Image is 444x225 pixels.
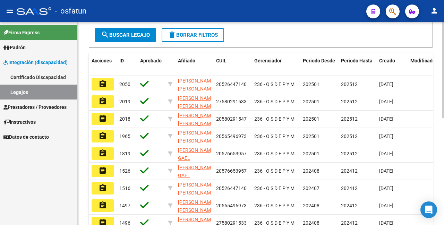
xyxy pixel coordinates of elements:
span: 20565496973 [216,133,247,139]
span: Prestadores / Proveedores [3,103,67,111]
mat-icon: assignment [99,201,107,209]
span: 1497 [119,203,130,208]
mat-icon: menu [6,7,14,15]
span: 20565496973 [216,203,247,208]
span: 1516 [119,185,130,191]
span: 2018 [119,116,130,122]
span: Acciones [92,58,112,63]
mat-icon: assignment [99,97,107,105]
mat-icon: assignment [99,132,107,140]
span: [PERSON_NAME] [PERSON_NAME] [178,199,215,213]
span: Afiliado [178,58,195,63]
span: Datos de contacto [3,133,49,141]
mat-icon: assignment [99,114,107,123]
span: Borrar Filtros [168,32,218,38]
datatable-header-cell: Aprobado [137,53,165,76]
span: 202512 [341,133,358,139]
span: 202512 [341,151,358,156]
span: 20580291547 [216,116,247,122]
span: 202408 [303,168,319,174]
span: 202501 [303,151,319,156]
span: 236 - O S D E P Y M [254,168,294,174]
span: [DATE] [379,203,393,208]
span: 202412 [341,185,358,191]
span: Firma Express [3,29,40,36]
span: 20576653957 [216,168,247,174]
span: 236 - O S D E P Y M [254,203,294,208]
datatable-header-cell: Afiliado [175,53,213,76]
span: Instructivos [3,118,36,126]
span: 202412 [341,203,358,208]
span: Periodo Hasta [341,58,373,63]
span: 1526 [119,168,130,174]
mat-icon: assignment [99,80,107,88]
mat-icon: assignment [99,184,107,192]
span: [PERSON_NAME] GAEL [178,147,215,161]
span: [DATE] [379,133,393,139]
span: Integración (discapacidad) [3,59,68,66]
span: [DATE] [379,151,393,156]
span: Modificado [410,58,435,63]
span: [PERSON_NAME] [PERSON_NAME] [178,113,215,126]
mat-icon: search [101,31,109,39]
datatable-header-cell: CUIL [213,53,251,76]
span: 202501 [303,81,319,87]
span: - osfatun [55,3,86,19]
span: 236 - O S D E P Y M [254,81,294,87]
datatable-header-cell: Periodo Hasta [338,53,376,76]
span: [DATE] [379,99,393,104]
datatable-header-cell: Acciones [89,53,117,76]
span: [PERSON_NAME] [PERSON_NAME] [178,182,215,196]
span: 236 - O S D E P Y M [254,133,294,139]
span: 236 - O S D E P Y M [254,99,294,104]
span: 202408 [303,203,319,208]
span: Creado [379,58,395,63]
span: 236 - O S D E P Y M [254,116,294,122]
span: CUIL [216,58,227,63]
span: [PERSON_NAME] GAEL [178,165,215,178]
span: [DATE] [379,168,393,174]
span: 1819 [119,151,130,156]
span: 202407 [303,185,319,191]
span: 236 - O S D E P Y M [254,185,294,191]
span: Aprobado [140,58,162,63]
mat-icon: delete [168,31,176,39]
span: ID [119,58,124,63]
span: 27580291533 [216,99,247,104]
span: 20526447140 [216,81,247,87]
span: 202501 [303,133,319,139]
span: 202412 [341,168,358,174]
datatable-header-cell: Modificado [408,53,439,76]
span: 20576653957 [216,151,247,156]
span: 202501 [303,99,319,104]
span: [DATE] [379,81,393,87]
span: Gerenciador [254,58,282,63]
span: [PERSON_NAME] [PERSON_NAME] [178,95,215,109]
datatable-header-cell: ID [117,53,137,76]
span: Buscar Legajo [101,32,150,38]
datatable-header-cell: Creado [376,53,408,76]
mat-icon: assignment [99,166,107,175]
span: [DATE] [379,116,393,122]
datatable-header-cell: Gerenciador [251,53,300,76]
span: 2019 [119,99,130,104]
span: Periodo Desde [303,58,335,63]
span: Padrón [3,44,26,51]
span: 202512 [341,99,358,104]
div: Open Intercom Messenger [420,201,437,218]
span: [PERSON_NAME] [PERSON_NAME] [178,78,215,92]
span: 202501 [303,116,319,122]
span: [PERSON_NAME] [PERSON_NAME] [178,130,215,144]
span: 20526447140 [216,185,247,191]
span: [DATE] [379,185,393,191]
span: 1965 [119,133,130,139]
span: 202512 [341,81,358,87]
mat-icon: person [430,7,438,15]
button: Borrar Filtros [162,28,224,42]
datatable-header-cell: Periodo Desde [300,53,338,76]
span: 2050 [119,81,130,87]
button: Buscar Legajo [95,28,156,42]
span: 202512 [341,116,358,122]
span: 236 - O S D E P Y M [254,151,294,156]
mat-icon: assignment [99,149,107,157]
